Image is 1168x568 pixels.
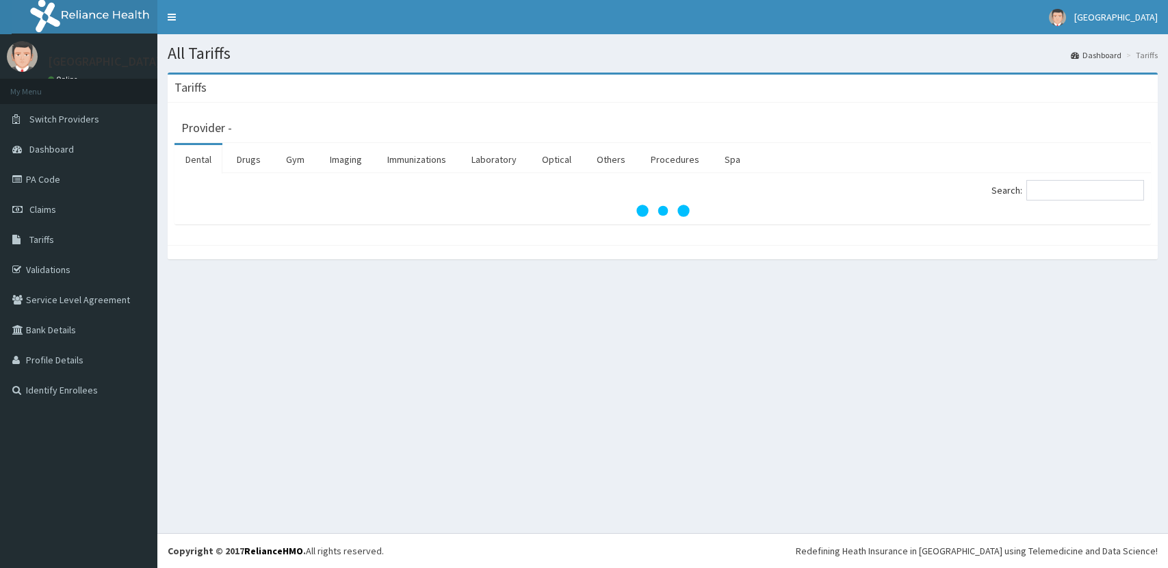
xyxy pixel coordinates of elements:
[29,143,74,155] span: Dashboard
[376,145,457,174] a: Immunizations
[29,113,99,125] span: Switch Providers
[48,55,161,68] p: [GEOGRAPHIC_DATA]
[157,533,1168,568] footer: All rights reserved.
[1071,49,1121,61] a: Dashboard
[174,81,207,94] h3: Tariffs
[174,145,222,174] a: Dental
[29,233,54,246] span: Tariffs
[168,44,1158,62] h1: All Tariffs
[640,145,710,174] a: Procedures
[29,203,56,216] span: Claims
[460,145,528,174] a: Laboratory
[1026,180,1144,201] input: Search:
[1049,9,1066,26] img: User Image
[714,145,751,174] a: Spa
[586,145,636,174] a: Others
[796,544,1158,558] div: Redefining Heath Insurance in [GEOGRAPHIC_DATA] using Telemedicine and Data Science!
[275,145,315,174] a: Gym
[1123,49,1158,61] li: Tariffs
[319,145,373,174] a: Imaging
[226,145,272,174] a: Drugs
[168,545,306,557] strong: Copyright © 2017 .
[48,75,81,84] a: Online
[636,183,690,238] svg: audio-loading
[531,145,582,174] a: Optical
[1074,11,1158,23] span: [GEOGRAPHIC_DATA]
[991,180,1144,201] label: Search:
[244,545,303,557] a: RelianceHMO
[7,41,38,72] img: User Image
[181,122,232,134] h3: Provider -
